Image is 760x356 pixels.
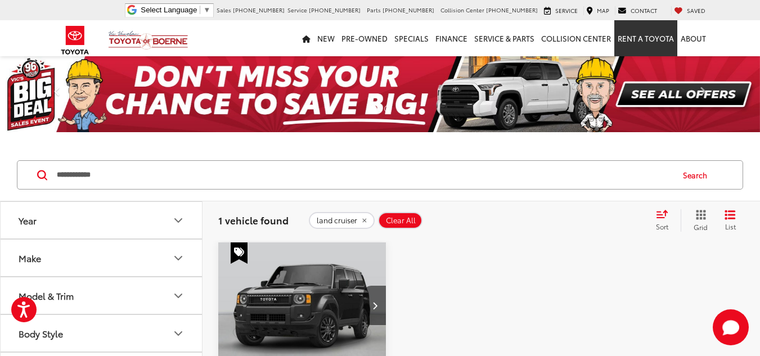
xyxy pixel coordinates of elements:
[486,6,538,14] span: [PHONE_NUMBER]
[432,20,471,56] a: Finance
[1,277,203,314] button: Model & TrimModel & Trim
[56,161,672,188] input: Search by Make, Model, or Keyword
[386,216,416,225] span: Clear All
[19,328,63,339] div: Body Style
[440,6,484,14] span: Collision Center
[317,216,357,225] span: land cruiser
[671,6,708,15] a: My Saved Vehicles
[141,6,210,14] a: Select Language​
[391,20,432,56] a: Specials
[672,161,723,189] button: Search
[217,6,231,14] span: Sales
[383,6,434,14] span: [PHONE_NUMBER]
[1,240,203,276] button: MakeMake
[172,214,185,227] div: Year
[583,6,612,15] a: Map
[314,20,338,56] a: New
[597,6,609,15] span: Map
[538,20,614,56] a: Collision Center
[338,20,391,56] a: Pre-Owned
[713,309,749,345] svg: Start Chat
[656,222,668,231] span: Sort
[687,6,705,15] span: Saved
[614,20,677,56] a: Rent a Toyota
[1,315,203,352] button: Body StyleBody Style
[615,6,660,15] a: Contact
[713,309,749,345] button: Toggle Chat Window
[725,222,736,231] span: List
[141,6,197,14] span: Select Language
[541,6,581,15] a: Service
[19,290,74,301] div: Model & Trim
[19,253,41,263] div: Make
[367,6,381,14] span: Parts
[231,242,248,264] span: Special
[681,209,716,232] button: Grid View
[378,212,422,229] button: Clear All
[172,289,185,303] div: Model & Trim
[309,212,375,229] button: remove land%20cruiser
[555,6,578,15] span: Service
[677,20,709,56] a: About
[218,213,289,227] span: 1 vehicle found
[631,6,657,15] span: Contact
[203,6,210,14] span: ▼
[363,286,386,325] button: Next image
[694,222,708,232] span: Grid
[54,22,96,58] img: Toyota
[233,6,285,14] span: [PHONE_NUMBER]
[299,20,314,56] a: Home
[172,327,185,340] div: Body Style
[1,202,203,238] button: YearYear
[287,6,307,14] span: Service
[108,30,188,50] img: Vic Vaughan Toyota of Boerne
[716,209,744,232] button: List View
[309,6,361,14] span: [PHONE_NUMBER]
[172,251,185,265] div: Make
[471,20,538,56] a: Service & Parts: Opens in a new tab
[19,215,37,226] div: Year
[650,209,681,232] button: Select sort value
